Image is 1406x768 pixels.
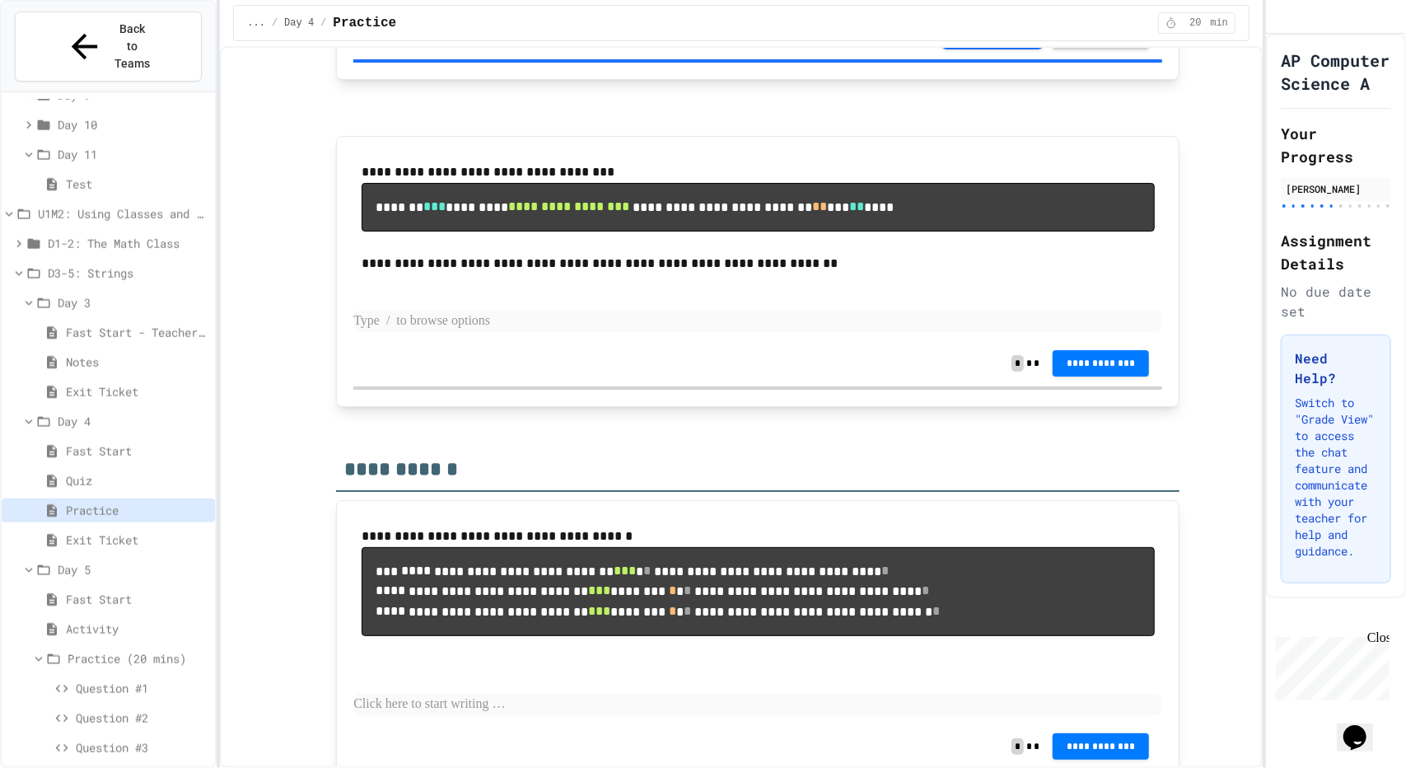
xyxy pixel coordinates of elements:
span: Question #1 [76,680,208,697]
span: Practice (20 mins) [68,650,208,667]
span: Day 4 [284,16,314,30]
h2: Assignment Details [1281,229,1391,275]
span: Day 11 [58,146,208,163]
span: Fast Start [66,591,208,608]
div: Chat with us now!Close [7,7,114,105]
span: Day 3 [58,294,208,311]
span: Test [66,176,208,193]
span: Exit Ticket [66,532,208,549]
span: min [1210,16,1228,30]
button: Back to Teams [15,12,202,82]
span: D1-2: The Math Class [48,235,208,252]
span: / [320,16,326,30]
span: 20 [1182,16,1208,30]
span: Fast Start [66,443,208,460]
span: Quiz [66,472,208,489]
span: Practice [66,502,208,519]
span: Practice [333,13,396,33]
span: Question #2 [76,709,208,727]
span: ... [247,16,265,30]
div: [PERSON_NAME] [1286,181,1386,196]
iframe: chat widget [1269,630,1390,700]
span: / [272,16,278,30]
h1: AP Computer Science A [1281,49,1391,95]
span: U1M2: Using Classes and Objects [38,205,208,222]
span: Notes [66,354,208,371]
iframe: chat widget [1337,702,1390,752]
h3: Need Help? [1295,349,1377,388]
span: Fast Start - Teacher Only [66,324,208,341]
span: Day 5 [58,561,208,578]
h2: Your Progress [1281,122,1391,168]
span: Activity [66,620,208,638]
span: Back to Teams [114,21,152,73]
span: Day 10 [58,116,208,133]
p: Switch to "Grade View" to access the chat feature and communicate with your teacher for help and ... [1295,395,1377,560]
span: Question #3 [76,739,208,756]
span: Day 4 [58,413,208,430]
span: Exit Ticket [66,383,208,400]
span: D3-5: Strings [48,265,208,282]
div: No due date set [1281,282,1391,321]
